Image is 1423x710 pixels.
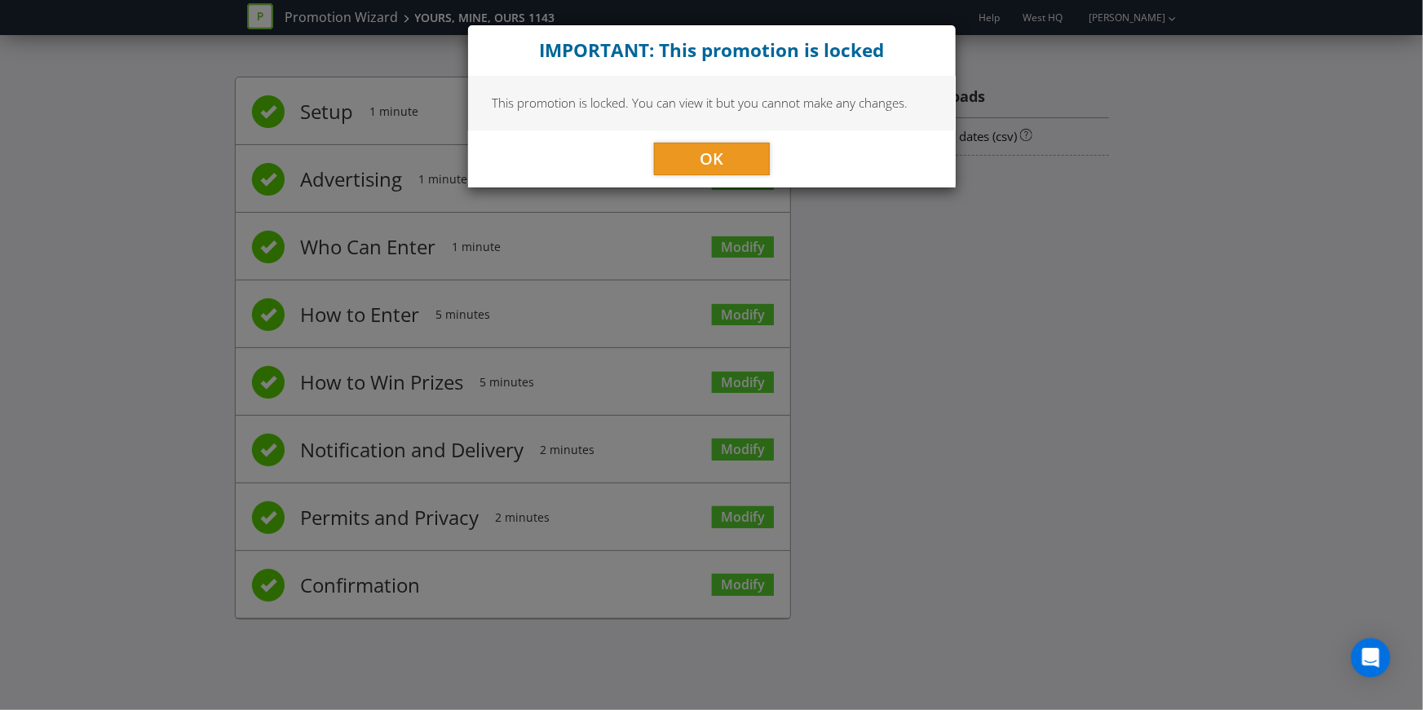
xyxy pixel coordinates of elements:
[654,143,770,175] button: OK
[1351,638,1390,677] div: Open Intercom Messenger
[468,76,956,130] div: This promotion is locked. You can view it but you cannot make any changes.
[700,148,723,170] span: OK
[468,25,956,76] div: Close
[539,37,884,63] strong: IMPORTANT: This promotion is locked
